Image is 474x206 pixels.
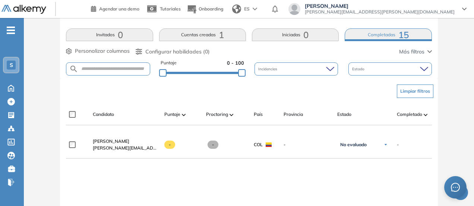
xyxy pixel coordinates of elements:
span: Proctoring [206,111,228,118]
span: [PERSON_NAME][EMAIL_ADDRESS][PERSON_NAME][DOMAIN_NAME] [305,9,455,15]
span: No evaluado [340,142,367,148]
span: Puntaje [164,111,180,118]
span: Estado [337,111,351,118]
span: - [397,141,399,148]
span: Más filtros [399,48,424,56]
span: Tutoriales [160,6,181,12]
span: Incidencias [258,66,279,72]
img: [missing "en.ARROW_ALT" translation] [182,114,186,116]
button: Más filtros [399,48,432,56]
span: Agendar una demo [99,6,139,12]
a: Agendar una demo [91,4,139,13]
span: ES [244,6,250,12]
button: Personalizar columnas [66,47,130,55]
img: world [232,4,241,13]
button: Onboarding [187,1,223,17]
span: [PERSON_NAME][EMAIL_ADDRESS][PERSON_NAME][DOMAIN_NAME] [93,145,158,151]
div: Incidencias [255,62,338,76]
span: S [10,62,13,68]
button: Limpiar filtros [397,84,433,98]
button: Invitados0 [66,28,153,41]
a: [PERSON_NAME] [93,138,158,145]
button: Completadas15 [345,28,432,41]
span: País [254,111,263,118]
img: SEARCH_ALT [69,64,78,74]
img: Logo [1,5,46,14]
span: COL [254,141,263,148]
span: Estado [352,66,366,72]
button: Cuentas creadas1 [159,28,246,41]
span: [PERSON_NAME] [305,3,455,9]
img: COL [266,142,272,147]
button: Configurar habilidades (0) [136,48,210,56]
i: - [7,30,15,31]
span: [PERSON_NAME] [93,138,129,144]
span: - [164,141,175,149]
button: Iniciadas0 [252,28,339,41]
span: Onboarding [199,6,223,12]
img: [missing "en.ARROW_ALT" translation] [424,114,427,116]
span: message [451,183,460,192]
span: Completado [397,111,422,118]
img: arrow [253,7,257,10]
span: Personalizar columnas [75,47,130,55]
span: 0 - 100 [227,59,244,67]
img: [missing "en.ARROW_ALT" translation] [230,114,233,116]
div: Estado [348,62,432,76]
span: - [284,141,331,148]
span: Provincia [284,111,303,118]
span: - [208,141,218,149]
span: Candidato [93,111,114,118]
img: Ícono de flecha [383,142,388,147]
span: Puntaje [161,59,177,67]
span: Configurar habilidades (0) [145,48,210,56]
